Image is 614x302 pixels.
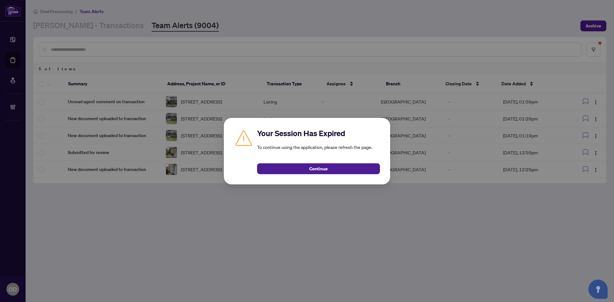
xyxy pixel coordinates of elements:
[588,280,608,299] button: Open asap
[257,163,380,174] button: Continue
[309,164,328,174] span: Continue
[257,128,380,174] div: To continue using the application, please refresh the page.
[257,128,380,138] h2: Your Session Has Expired
[234,128,253,147] img: Caution icon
